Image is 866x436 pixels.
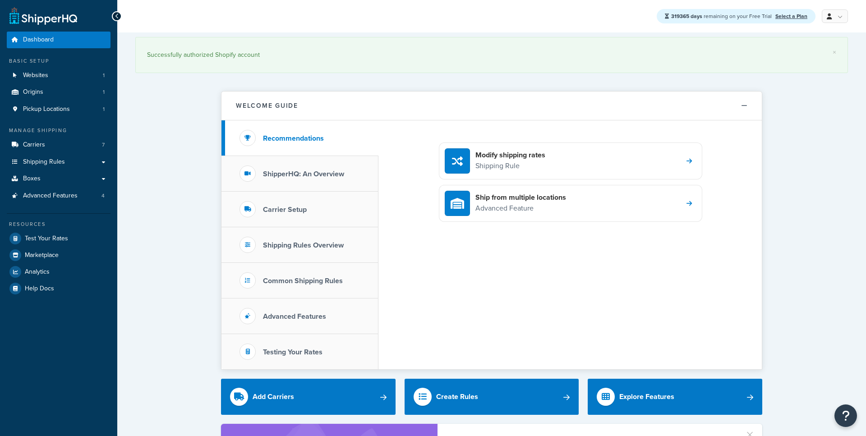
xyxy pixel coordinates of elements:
[7,170,111,187] a: Boxes
[436,390,478,403] div: Create Rules
[23,158,65,166] span: Shipping Rules
[7,101,111,118] li: Pickup Locations
[7,137,111,153] a: Carriers7
[7,67,111,84] a: Websites1
[775,12,807,20] a: Select a Plan
[7,247,111,263] a: Marketplace
[23,36,54,44] span: Dashboard
[102,141,105,149] span: 7
[7,32,111,48] a: Dashboard
[671,12,702,20] strong: 319365 days
[103,72,105,79] span: 1
[263,348,322,356] h3: Testing Your Rates
[7,264,111,280] a: Analytics
[221,92,762,120] button: Welcome Guide
[7,280,111,297] a: Help Docs
[25,285,54,293] span: Help Docs
[7,101,111,118] a: Pickup Locations1
[221,379,396,415] a: Add Carriers
[263,134,324,142] h3: Recommendations
[263,312,326,321] h3: Advanced Features
[25,252,59,259] span: Marketplace
[833,49,836,56] a: ×
[7,84,111,101] li: Origins
[263,241,344,249] h3: Shipping Rules Overview
[25,235,68,243] span: Test Your Rates
[23,106,70,113] span: Pickup Locations
[25,268,50,276] span: Analytics
[7,230,111,247] a: Test Your Rates
[103,88,105,96] span: 1
[103,106,105,113] span: 1
[7,67,111,84] li: Websites
[834,404,857,427] button: Open Resource Center
[263,206,307,214] h3: Carrier Setup
[101,192,105,200] span: 4
[23,72,48,79] span: Websites
[7,188,111,204] li: Advanced Features
[405,379,579,415] a: Create Rules
[7,188,111,204] a: Advanced Features4
[7,137,111,153] li: Carriers
[236,102,298,109] h2: Welcome Guide
[475,150,545,160] h4: Modify shipping rates
[475,160,545,172] p: Shipping Rule
[253,390,294,403] div: Add Carriers
[588,379,762,415] a: Explore Features
[671,12,773,20] span: remaining on your Free Trial
[475,202,566,214] p: Advanced Feature
[7,154,111,170] a: Shipping Rules
[7,220,111,228] div: Resources
[7,127,111,134] div: Manage Shipping
[7,57,111,65] div: Basic Setup
[263,170,344,178] h3: ShipperHQ: An Overview
[23,192,78,200] span: Advanced Features
[23,175,41,183] span: Boxes
[23,88,43,96] span: Origins
[7,84,111,101] a: Origins1
[263,277,343,285] h3: Common Shipping Rules
[619,390,674,403] div: Explore Features
[147,49,836,61] div: Successfully authorized Shopify account
[475,193,566,202] h4: Ship from multiple locations
[23,141,45,149] span: Carriers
